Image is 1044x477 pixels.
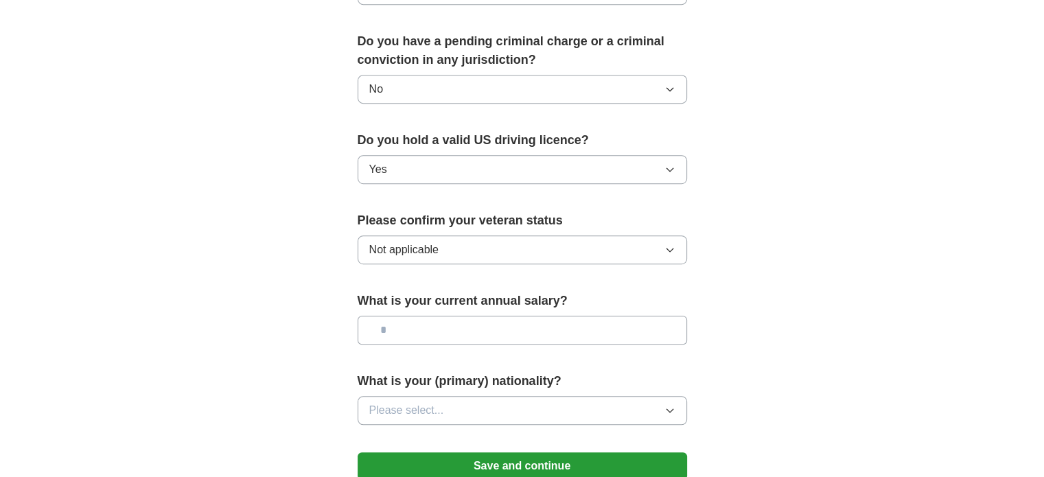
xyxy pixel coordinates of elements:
label: What is your current annual salary? [358,292,687,310]
button: Not applicable [358,235,687,264]
span: Yes [369,161,387,178]
label: What is your (primary) nationality? [358,372,687,391]
label: Please confirm your veteran status [358,211,687,230]
span: Not applicable [369,242,439,258]
span: No [369,81,383,97]
button: Please select... [358,396,687,425]
button: Yes [358,155,687,184]
span: Please select... [369,402,444,419]
button: No [358,75,687,104]
label: Do you have a pending criminal charge or a criminal conviction in any jurisdiction? [358,32,687,69]
label: Do you hold a valid US driving licence? [358,131,687,150]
